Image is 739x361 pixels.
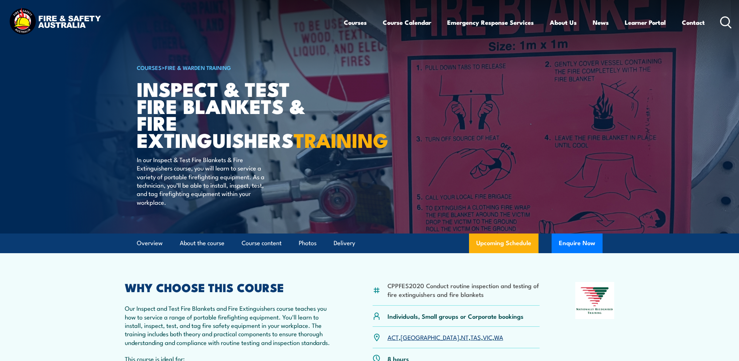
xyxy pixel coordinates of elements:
a: News [593,13,609,32]
button: Enquire Now [552,234,603,253]
a: NT [461,333,469,341]
h2: WHY CHOOSE THIS COURSE [125,282,337,292]
a: Course content [242,234,282,253]
a: TAS [470,333,481,341]
a: Photos [299,234,317,253]
a: WA [494,333,503,341]
a: Courses [344,13,367,32]
a: Learner Portal [625,13,666,32]
a: Contact [682,13,705,32]
li: CPPFES2020 Conduct routine inspection and testing of fire extinguishers and fire blankets [388,281,540,298]
a: Overview [137,234,163,253]
a: VIC [483,333,492,341]
a: Course Calendar [383,13,431,32]
a: [GEOGRAPHIC_DATA] [401,333,459,341]
h1: Inspect & Test Fire Blankets & Fire Extinguishers [137,80,317,148]
img: Nationally Recognised Training logo. [575,282,615,319]
a: ACT [388,333,399,341]
a: COURSES [137,63,162,71]
a: Emergency Response Services [447,13,534,32]
strong: TRAINING [294,124,388,154]
p: Individuals, Small groups or Corporate bookings [388,312,524,320]
a: Upcoming Schedule [469,234,539,253]
p: , , , , , [388,333,503,341]
h6: > [137,63,317,72]
a: About the course [180,234,225,253]
a: About Us [550,13,577,32]
p: Our Inspect and Test Fire Blankets and Fire Extinguishers course teaches you how to service a ran... [125,304,337,346]
a: Fire & Warden Training [165,63,231,71]
p: In our Inspect & Test Fire Blankets & Fire Extinguishers course, you will learn to service a vari... [137,155,270,206]
a: Delivery [334,234,355,253]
